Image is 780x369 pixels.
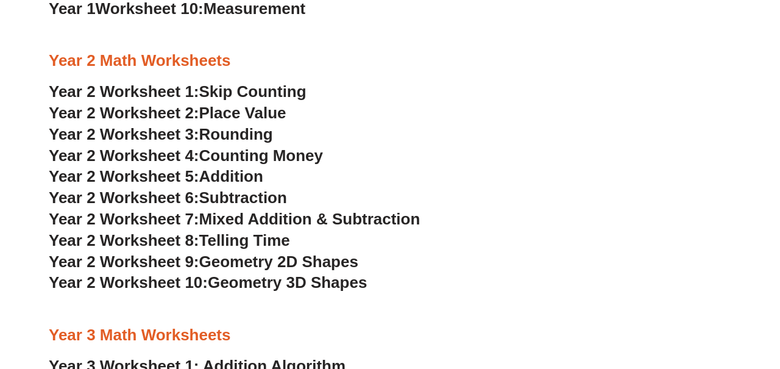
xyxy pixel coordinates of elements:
span: Place Value [199,104,286,122]
span: Rounding [199,125,273,143]
iframe: Chat Widget [571,231,780,369]
a: Year 2 Worksheet 2:Place Value [49,104,286,122]
a: Year 2 Worksheet 1:Skip Counting [49,82,307,101]
a: Year 2 Worksheet 8:Telling Time [49,231,290,249]
span: Telling Time [199,231,290,249]
span: Year 2 Worksheet 4: [49,146,199,165]
span: Year 2 Worksheet 7: [49,210,199,228]
a: Year 2 Worksheet 6:Subtraction [49,188,287,207]
span: Year 2 Worksheet 9: [49,253,199,271]
span: Year 2 Worksheet 10: [49,273,208,292]
span: Year 2 Worksheet 3: [49,125,199,143]
span: Geometry 3D Shapes [208,273,367,292]
span: Year 2 Worksheet 8: [49,231,199,249]
a: Year 2 Worksheet 5:Addition [49,167,263,185]
span: Addition [199,167,263,185]
span: Year 2 Worksheet 5: [49,167,199,185]
span: Year 2 Worksheet 6: [49,188,199,207]
a: Year 2 Worksheet 7:Mixed Addition & Subtraction [49,210,420,228]
h3: Year 3 Math Worksheets [49,325,731,346]
span: Mixed Addition & Subtraction [199,210,420,228]
a: Year 2 Worksheet 4:Counting Money [49,146,323,165]
a: Year 2 Worksheet 3:Rounding [49,125,273,143]
a: Year 2 Worksheet 9:Geometry 2D Shapes [49,253,358,271]
span: Year 2 Worksheet 1: [49,82,199,101]
span: Geometry 2D Shapes [199,253,358,271]
span: Skip Counting [199,82,307,101]
h3: Year 2 Math Worksheets [49,51,731,71]
span: Counting Money [199,146,324,165]
span: Subtraction [199,188,287,207]
span: Year 2 Worksheet 2: [49,104,199,122]
a: Year 2 Worksheet 10:Geometry 3D Shapes [49,273,367,292]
